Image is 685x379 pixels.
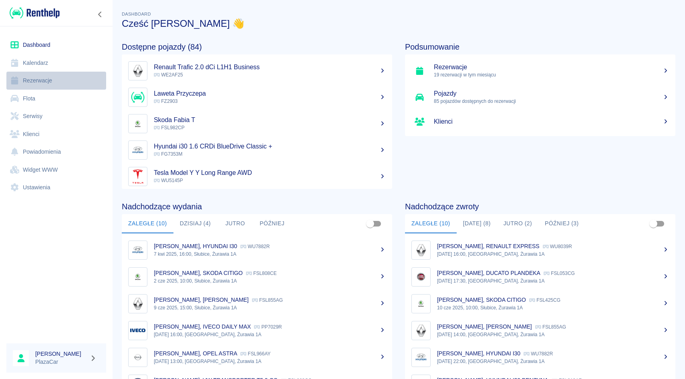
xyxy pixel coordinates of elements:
img: Image [413,269,429,285]
img: Image [130,296,145,311]
p: FSL966AY [240,351,270,357]
p: [PERSON_NAME], [PERSON_NAME] [154,297,249,303]
p: [DATE] 13:00, [GEOGRAPHIC_DATA], Żurawia 1A [154,358,386,365]
a: Image[PERSON_NAME], RENAULT EXPRESS WU8039R[DATE] 16:00, [GEOGRAPHIC_DATA], Żurawia 1A [405,237,675,263]
img: Image [130,323,145,338]
img: Image [130,142,145,158]
p: 7 kwi 2025, 16:00, Słubice, Żurawia 1A [154,251,386,258]
a: Ustawienia [6,178,106,197]
a: Kalendarz [6,54,106,72]
a: Image[PERSON_NAME], [PERSON_NAME] FSL855AG[DATE] 14:00, [GEOGRAPHIC_DATA], Żurawia 1A [405,317,675,344]
h5: Tesla Model Y Y Long Range AWD [154,169,386,177]
button: Dzisiaj (4) [173,214,218,233]
h3: Cześć [PERSON_NAME] 👋 [122,18,675,29]
button: Zaległe (10) [405,214,457,233]
button: Jutro (2) [497,214,538,233]
a: Image[PERSON_NAME], SKODA CITIGO FSL425CG10 cze 2025, 10:00, Słubice, Żurawia 1A [405,290,675,317]
p: [PERSON_NAME], IVECO DAILY MAX [154,323,251,330]
span: Pokaż przypisane tylko do mnie [646,216,661,231]
p: [PERSON_NAME], OPEL ASTRA [154,350,237,357]
p: 19 rezerwacji w tym miesiącu [434,71,669,78]
p: 85 pojazdów dostępnych do rezerwacji [434,98,669,105]
a: Image[PERSON_NAME], OPEL ASTRA FSL966AY[DATE] 13:00, [GEOGRAPHIC_DATA], Żurawia 1A [122,344,392,371]
a: Powiadomienia [6,143,106,161]
p: [PERSON_NAME], HYUNDAI I30 [154,243,237,249]
a: Widget WWW [6,161,106,179]
p: 10 cze 2025, 10:00, Słubice, Żurawia 1A [437,304,669,311]
button: Zwiń nawigację [94,9,106,20]
p: FSL855AG [252,297,283,303]
h5: Skoda Fabia T [154,116,386,124]
h5: Rezerwacje [434,63,669,71]
p: FSL808CE [246,271,277,276]
p: PP7029R [254,324,282,330]
span: Dashboard [122,12,151,16]
a: ImageRenault Trafic 2.0 dCi L1H1 Business WE2AF25 [122,58,392,84]
p: FSL855AG [535,324,566,330]
p: 9 cze 2025, 15:00, Słubice, Żurawia 1A [154,304,386,311]
p: WU8039R [543,244,572,249]
span: WE2AF25 [154,72,183,78]
a: Dashboard [6,36,106,54]
img: Image [413,243,429,258]
p: [DATE] 22:00, [GEOGRAPHIC_DATA], Żurawia 1A [437,358,669,365]
span: FZ2903 [154,98,177,104]
span: WU5145P [154,178,183,183]
p: [DATE] 14:00, [GEOGRAPHIC_DATA], Żurawia 1A [437,331,669,338]
p: 2 cze 2025, 10:00, Słubice, Żurawia 1A [154,277,386,285]
button: [DATE] (8) [457,214,497,233]
p: WU7882R [240,244,270,249]
img: Image [413,323,429,338]
img: Image [413,350,429,365]
a: Image[PERSON_NAME], SKODA CITIGO FSL808CE2 cze 2025, 10:00, Słubice, Żurawia 1A [122,263,392,290]
a: Renthelp logo [6,6,60,20]
h5: Laweta Przyczepa [154,90,386,98]
img: Image [130,90,145,105]
p: [PERSON_NAME], DUCATO PLANDEKA [437,270,540,276]
p: FSL425CG [529,297,560,303]
span: Pokaż przypisane tylko do mnie [363,216,378,231]
a: Image[PERSON_NAME], HYUNDAI I30 WU7882R7 kwi 2025, 16:00, Słubice, Żurawia 1A [122,237,392,263]
a: Image[PERSON_NAME], IVECO DAILY MAX PP7029R[DATE] 16:00, [GEOGRAPHIC_DATA], Żurawia 1A [122,317,392,344]
h4: Podsumowanie [405,42,675,52]
h5: Hyundai i30 1.6 CRDi BlueDrive Classic + [154,142,386,150]
p: [DATE] 16:00, [GEOGRAPHIC_DATA], Żurawia 1A [437,251,669,258]
a: ImageSkoda Fabia T FSL982CP [122,110,392,137]
span: FSL982CP [154,125,185,130]
img: Renthelp logo [10,6,60,20]
a: Image[PERSON_NAME], [PERSON_NAME] FSL855AG9 cze 2025, 15:00, Słubice, Żurawia 1A [122,290,392,317]
h5: Pojazdy [434,90,669,98]
h4: Dostępne pojazdy (84) [122,42,392,52]
a: Serwisy [6,107,106,125]
a: Image[PERSON_NAME], HYUNDAI I30 WU7882R[DATE] 22:00, [GEOGRAPHIC_DATA], Żurawia 1A [405,344,675,371]
button: Zaległe (10) [122,214,173,233]
a: Klienci [6,125,106,143]
p: [DATE] 17:30, [GEOGRAPHIC_DATA], Żurawia 1A [437,277,669,285]
h5: Renault Trafic 2.0 dCi L1H1 Business [154,63,386,71]
img: Image [130,63,145,78]
p: WU7882R [524,351,553,357]
a: ImageLaweta Przyczepa FZ2903 [122,84,392,110]
p: PlazaCar [35,358,87,366]
img: Image [130,350,145,365]
a: Rezerwacje19 rezerwacji w tym miesiącu [405,58,675,84]
img: Image [130,269,145,285]
img: Image [413,296,429,311]
h5: Klienci [434,118,669,126]
p: FSL053CG [544,271,575,276]
button: Później [253,214,291,233]
p: [PERSON_NAME], HYUNDAI I30 [437,350,520,357]
p: [DATE] 16:00, [GEOGRAPHIC_DATA], Żurawia 1A [154,331,386,338]
h4: Nadchodzące zwroty [405,202,675,211]
a: Pojazdy85 pojazdów dostępnych do rezerwacji [405,84,675,110]
a: Klienci [405,110,675,133]
button: Jutro [217,214,253,233]
a: Flota [6,90,106,108]
a: Image[PERSON_NAME], DUCATO PLANDEKA FSL053CG[DATE] 17:30, [GEOGRAPHIC_DATA], Żurawia 1A [405,263,675,290]
img: Image [130,243,145,258]
p: [PERSON_NAME], RENAULT EXPRESS [437,243,540,249]
p: [PERSON_NAME], SKODA CITIGO [154,270,243,276]
button: Później (3) [538,214,585,233]
img: Image [130,116,145,131]
img: Image [130,169,145,184]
